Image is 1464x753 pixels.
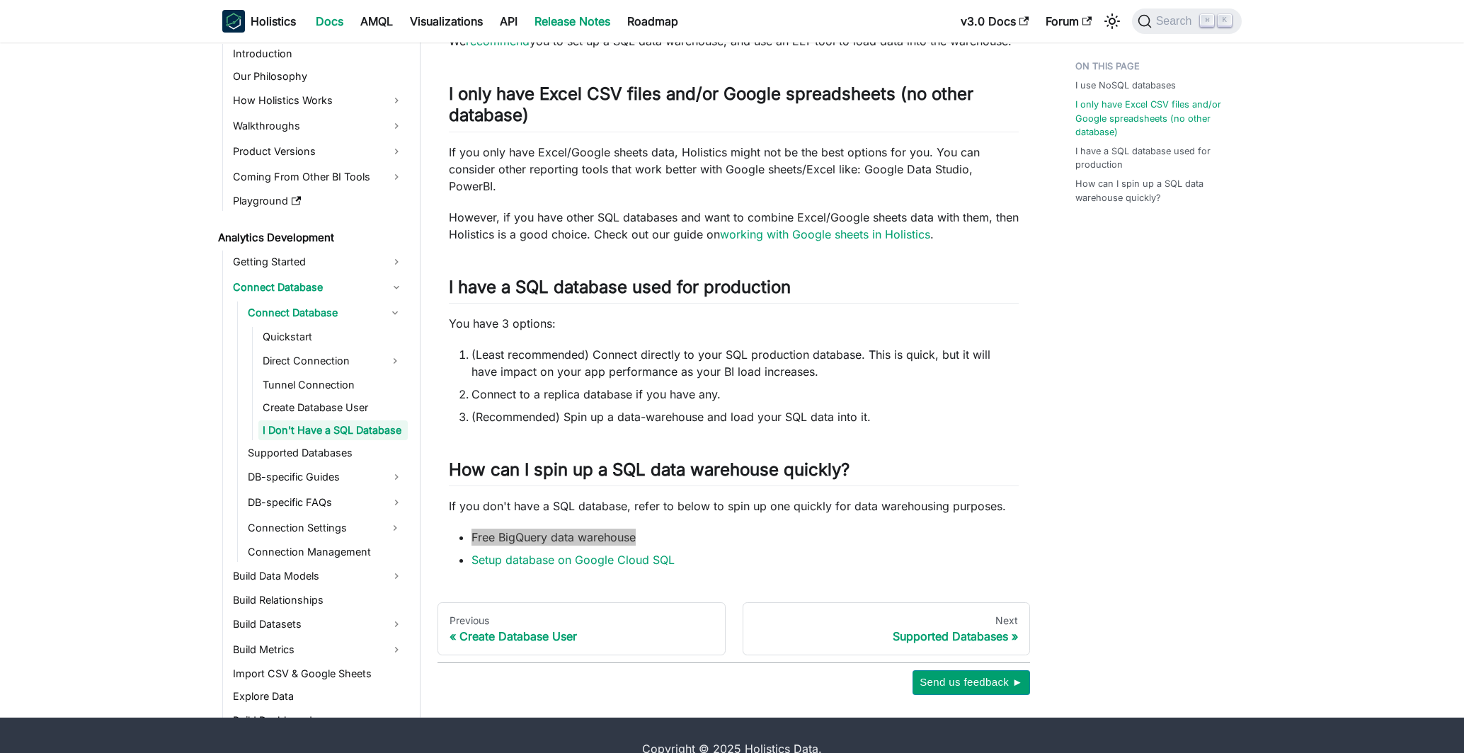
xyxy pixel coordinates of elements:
[229,565,408,587] a: Build Data Models
[258,420,408,440] a: I Don't Have a SQL Database
[471,530,636,544] a: Free BigQuery data warehouse
[952,10,1037,33] a: v3.0 Docs
[1101,10,1123,33] button: Switch between dark and light mode (currently light mode)
[401,10,491,33] a: Visualizations
[471,386,1019,403] li: Connect to a replica database if you have any.
[229,276,408,299] a: Connect Database
[382,350,408,372] button: Expand sidebar category 'Direct Connection'
[244,466,408,488] a: DB-specific Guides
[438,602,726,656] a: PreviousCreate Database User
[229,709,408,732] a: Build Dashboards
[449,84,1019,132] h2: I only have Excel CSV files and/or Google spreadsheets (no other database)
[755,614,1019,627] div: Next
[352,10,401,33] a: AMQL
[438,602,1030,656] nav: Docs pages
[449,277,1019,304] h2: I have a SQL database used for production
[743,602,1031,656] a: NextSupported Databases
[449,209,1019,243] p: However, if you have other SQL databases and want to combine Excel/Google sheets data with them, ...
[619,10,687,33] a: Roadmap
[229,166,408,188] a: Coming From Other BI Tools
[222,10,245,33] img: Holistics
[229,67,408,86] a: Our Philosophy
[526,10,619,33] a: Release Notes
[229,686,408,706] a: Explore Data
[229,251,408,273] a: Getting Started
[1075,98,1233,139] a: I only have Excel CSV files and/or Google spreadsheets (no other database)
[229,191,408,211] a: Playground
[1132,8,1242,34] button: Search (Command+K)
[229,613,408,636] a: Build Datasets
[251,13,296,30] b: Holistics
[1075,144,1233,171] a: I have a SQL database used for production
[229,664,408,684] a: Import CSV & Google Sheets
[450,614,714,627] div: Previous
[1037,10,1100,33] a: Forum
[471,346,1019,380] li: (Least recommended) Connect directly to your SQL production database. This is quick, but it will ...
[471,553,675,567] a: Setup database on Google Cloud SQL
[244,517,382,539] a: Connection Settings
[450,629,714,643] div: Create Database User
[1152,15,1201,28] span: Search
[222,10,296,33] a: HolisticsHolistics
[244,542,408,562] a: Connection Management
[449,498,1019,515] p: If you don't have a SQL database, refer to below to spin up one quickly for data warehousing purp...
[229,44,408,64] a: Introduction
[1075,177,1233,204] a: How can I spin up a SQL data warehouse quickly?
[382,301,408,324] button: Collapse sidebar category 'Connect Database'
[229,638,408,661] a: Build Metrics
[258,327,408,347] a: Quickstart
[214,228,408,248] a: Analytics Development
[382,517,408,539] button: Expand sidebar category 'Connection Settings'
[755,629,1019,643] div: Supported Databases
[244,491,408,514] a: DB-specific FAQs
[449,459,1019,486] h2: How can I spin up a SQL data warehouse quickly?
[229,140,408,163] a: Product Versions
[244,443,408,463] a: Supported Databases
[229,89,408,112] a: How Holistics Works
[229,590,408,610] a: Build Relationships
[720,227,930,241] a: working with Google sheets in Holistics
[1075,79,1176,92] a: I use NoSQL databases
[258,398,408,418] a: Create Database User
[258,375,408,395] a: Tunnel Connection
[471,408,1019,425] li: (Recommended) Spin up a data-warehouse and load your SQL data into it.
[449,144,1019,195] p: If you only have Excel/Google sheets data, Holistics might not be the best options for you. You c...
[229,115,408,137] a: Walkthroughs
[208,7,421,718] nav: Docs sidebar
[449,315,1019,332] p: You have 3 options:
[913,670,1030,694] button: Send us feedback ►
[258,350,382,372] a: Direct Connection
[491,10,526,33] a: API
[1218,14,1232,27] kbd: K
[920,673,1023,691] span: Send us feedback ►
[1200,14,1214,27] kbd: ⌘
[307,10,352,33] a: Docs
[244,301,382,324] a: Connect Database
